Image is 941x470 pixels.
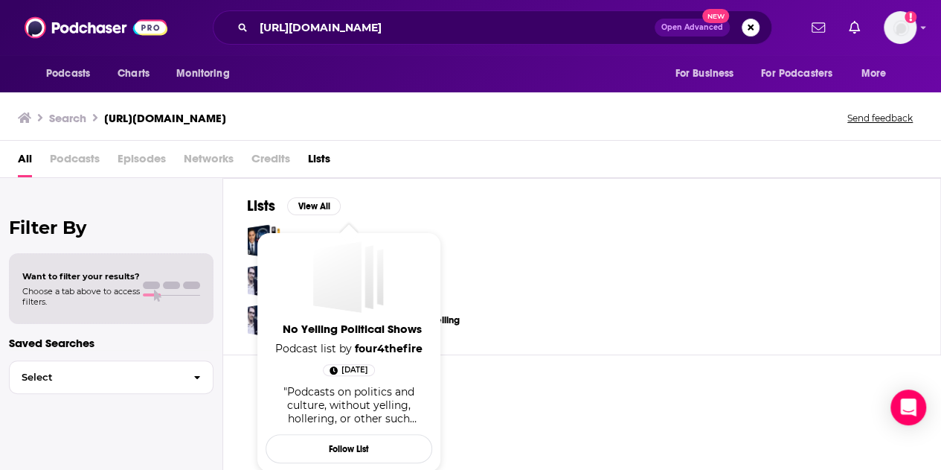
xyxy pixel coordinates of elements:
button: View All [287,197,341,215]
span: Networks [184,147,234,177]
h2: Filter By [9,217,213,238]
a: Charts [108,60,158,88]
span: Episodes [118,147,166,177]
span: Choose a tab above to access filters. [22,286,140,307]
span: Open Advanced [661,24,723,31]
button: open menu [851,60,905,88]
span: No Yelling Political Shows [269,322,435,336]
h3: Search [49,111,86,125]
a: No Yelling Political Shows [247,264,280,297]
span: New [702,9,729,23]
span: "Podcasts on politics and culture, without yelling, hollering, or other such nonsense." [283,385,417,439]
span: [DATE] [341,363,368,378]
img: User Profile [884,11,916,44]
h3: [URL][DOMAIN_NAME] [104,111,226,125]
button: open menu [751,60,854,88]
p: Saved Searches [9,336,213,350]
button: Send feedback [843,112,917,124]
span: For Business [675,63,733,84]
a: For These Holidays! [247,224,280,258]
button: Select [9,361,213,394]
span: Charts [118,63,150,84]
a: four4thefire [355,342,423,355]
svg: Add a profile image [905,11,916,23]
span: For Podcasters [761,63,832,84]
span: Credits [251,147,290,177]
span: Monitoring [176,63,229,84]
span: Logged in as amaliyaa [884,11,916,44]
a: Nov 15th, 2021 [323,364,375,376]
a: ListsView All [247,197,341,215]
a: No Yelling Political Shows [313,241,385,313]
button: Follow List [266,434,432,463]
a: Lists [308,147,330,177]
span: Podcast list by [269,342,428,355]
span: Want to filter your results? [22,271,140,282]
span: More [861,63,887,84]
span: Podcasts [50,147,100,177]
h2: Lists [247,197,275,215]
button: Show profile menu [884,11,916,44]
a: Best Political Podcasts Without Yelling [247,303,280,337]
button: open menu [36,60,109,88]
span: Podcasts [46,63,90,84]
div: Open Intercom Messenger [890,390,926,425]
a: No Yelling Political Shows [269,322,435,342]
a: All [18,147,32,177]
button: open menu [664,60,752,88]
a: Show notifications dropdown [806,15,831,40]
a: Show notifications dropdown [843,15,866,40]
input: Search podcasts, credits, & more... [254,16,655,39]
span: Select [10,372,182,382]
div: Search podcasts, credits, & more... [213,10,772,45]
button: Open AdvancedNew [655,19,730,36]
img: Podchaser - Follow, Share and Rate Podcasts [25,13,167,42]
button: open menu [166,60,248,88]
